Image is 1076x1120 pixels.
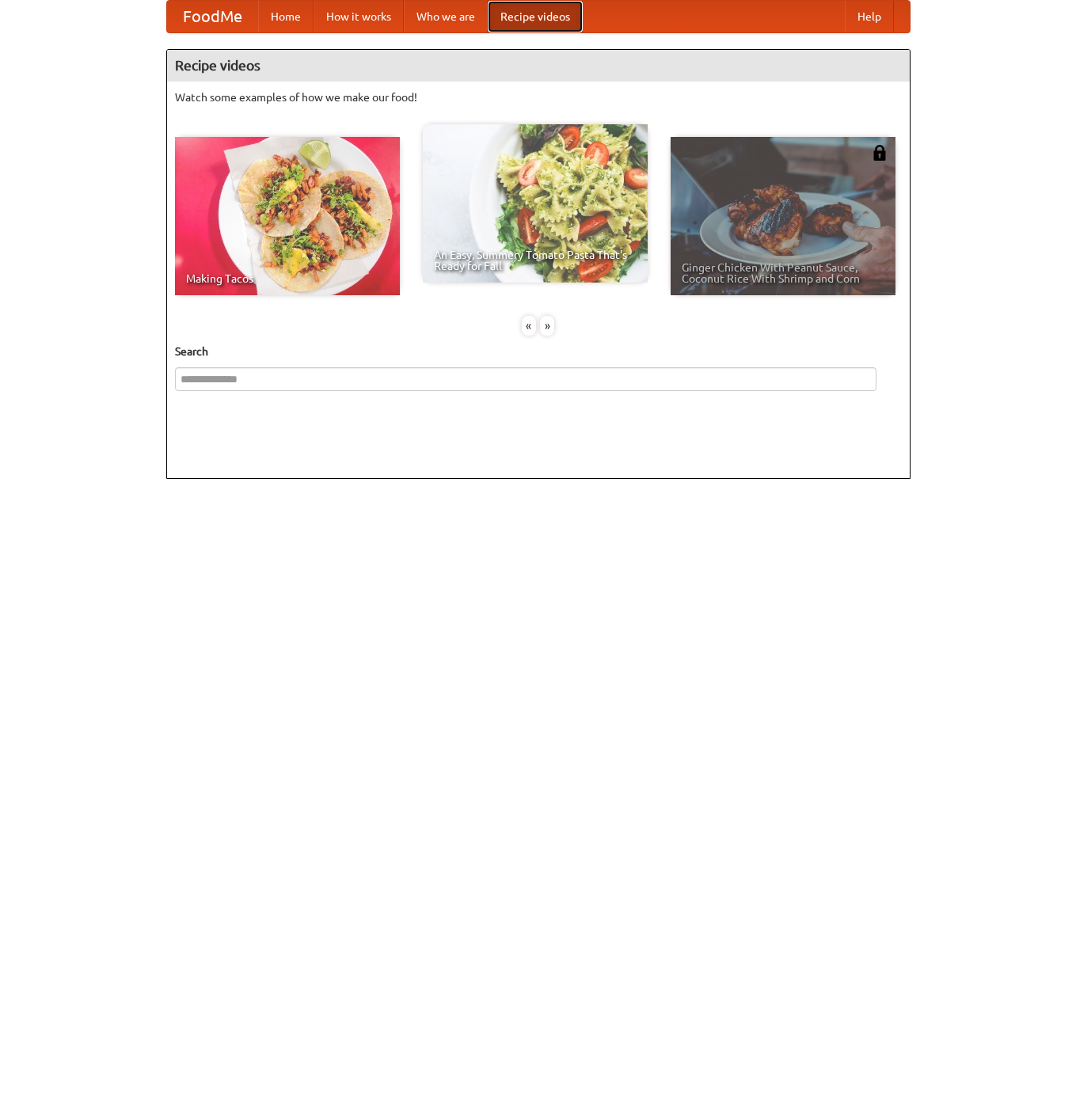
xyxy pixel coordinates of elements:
a: Recipe videos [488,1,583,32]
span: An Easy, Summery Tomato Pasta That's Ready for Fall [434,249,637,271]
a: FoodMe [167,1,258,32]
div: » [540,316,554,336]
a: Who we are [404,1,488,32]
a: Home [258,1,314,32]
a: How it works [314,1,404,32]
img: 483408.png [872,145,888,161]
a: An Easy, Summery Tomato Pasta That's Ready for Fall [423,124,648,283]
div: « [522,316,536,336]
h4: Recipe videos [167,50,910,82]
a: Making Tacos [175,137,400,295]
a: Help [845,1,894,32]
h5: Search [175,344,902,359]
span: Making Tacos [186,273,389,284]
p: Watch some examples of how we make our food! [175,89,902,105]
